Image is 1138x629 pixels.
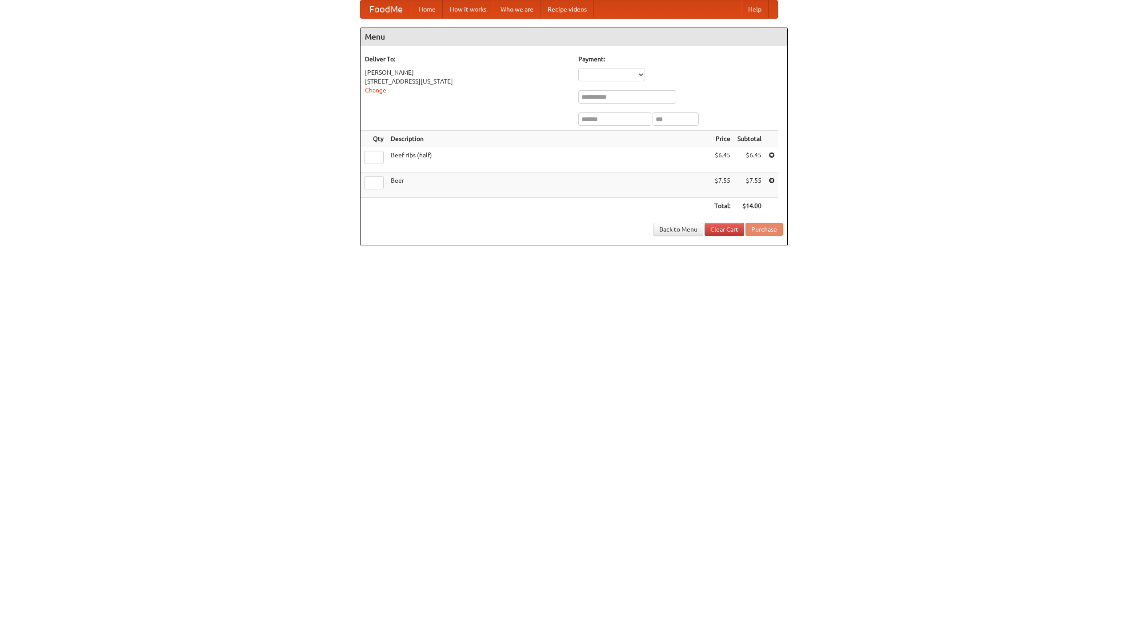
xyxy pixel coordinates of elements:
th: Qty [361,131,387,147]
a: Recipe videos [541,0,594,18]
h5: Payment: [578,55,783,64]
th: Subtotal [734,131,765,147]
a: Who we are [493,0,541,18]
td: $7.55 [711,172,734,198]
a: Change [365,87,386,94]
h5: Deliver To: [365,55,569,64]
td: $7.55 [734,172,765,198]
a: FoodMe [361,0,412,18]
button: Purchase [745,223,783,236]
th: $14.00 [734,198,765,214]
a: Help [741,0,769,18]
th: Price [711,131,734,147]
a: Home [412,0,443,18]
div: [STREET_ADDRESS][US_STATE] [365,77,569,86]
a: Clear Cart [705,223,744,236]
h4: Menu [361,28,787,46]
td: Beef ribs (half) [387,147,711,172]
a: How it works [443,0,493,18]
th: Total: [711,198,734,214]
a: Back to Menu [653,223,703,236]
td: $6.45 [734,147,765,172]
th: Description [387,131,711,147]
td: Beer [387,172,711,198]
td: $6.45 [711,147,734,172]
div: [PERSON_NAME] [365,68,569,77]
